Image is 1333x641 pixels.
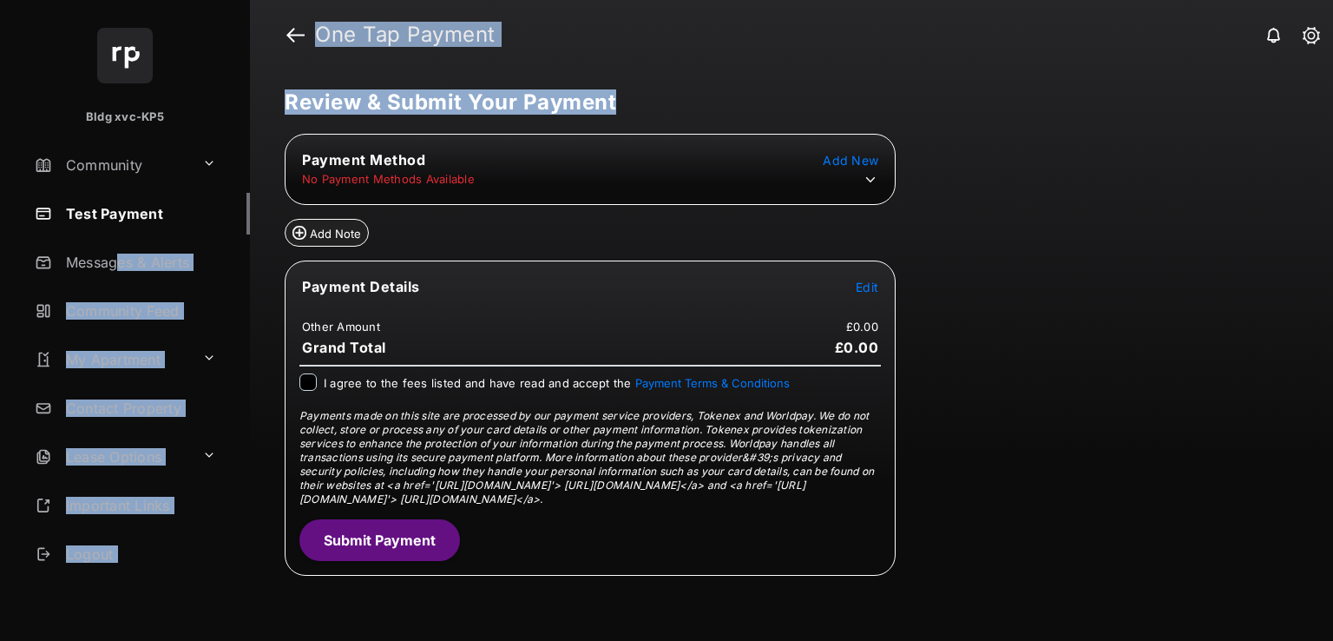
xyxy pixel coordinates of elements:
[835,339,879,356] span: £0.00
[856,278,878,295] button: Edit
[285,92,1284,113] h5: Review & Submit Your Payment
[823,153,878,168] span: Add New
[299,519,460,561] button: Submit Payment
[823,151,878,169] button: Add New
[28,339,195,380] a: My Apartment
[28,193,250,235] a: Test Payment
[845,319,879,334] td: £0.00
[28,290,250,332] a: Community Feed
[28,144,195,186] a: Community
[302,278,420,295] span: Payment Details
[86,109,164,126] p: Bldg xvc-KP5
[315,24,496,45] strong: One Tap Payment
[302,151,425,169] span: Payment Method
[301,171,476,187] td: No Payment Methods Available
[302,339,386,356] span: Grand Total
[635,376,790,390] button: I agree to the fees listed and have read and accept the
[285,219,369,247] button: Add Note
[28,533,250,575] a: Logout
[301,319,381,334] td: Other Amount
[324,376,790,390] span: I agree to the fees listed and have read and accept the
[28,241,250,283] a: Messages & Alerts
[28,436,195,478] a: Lease Options
[299,409,874,506] span: Payments made on this site are processed by our payment service providers, Tokenex and Worldpay. ...
[856,280,878,294] span: Edit
[28,387,250,429] a: Contact Property
[97,28,153,83] img: svg+xml;base64,PHN2ZyB4bWxucz0iaHR0cDovL3d3dy53My5vcmcvMjAwMC9zdmciIHdpZHRoPSI2NCIgaGVpZ2h0PSI2NC...
[28,485,223,526] a: Important Links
